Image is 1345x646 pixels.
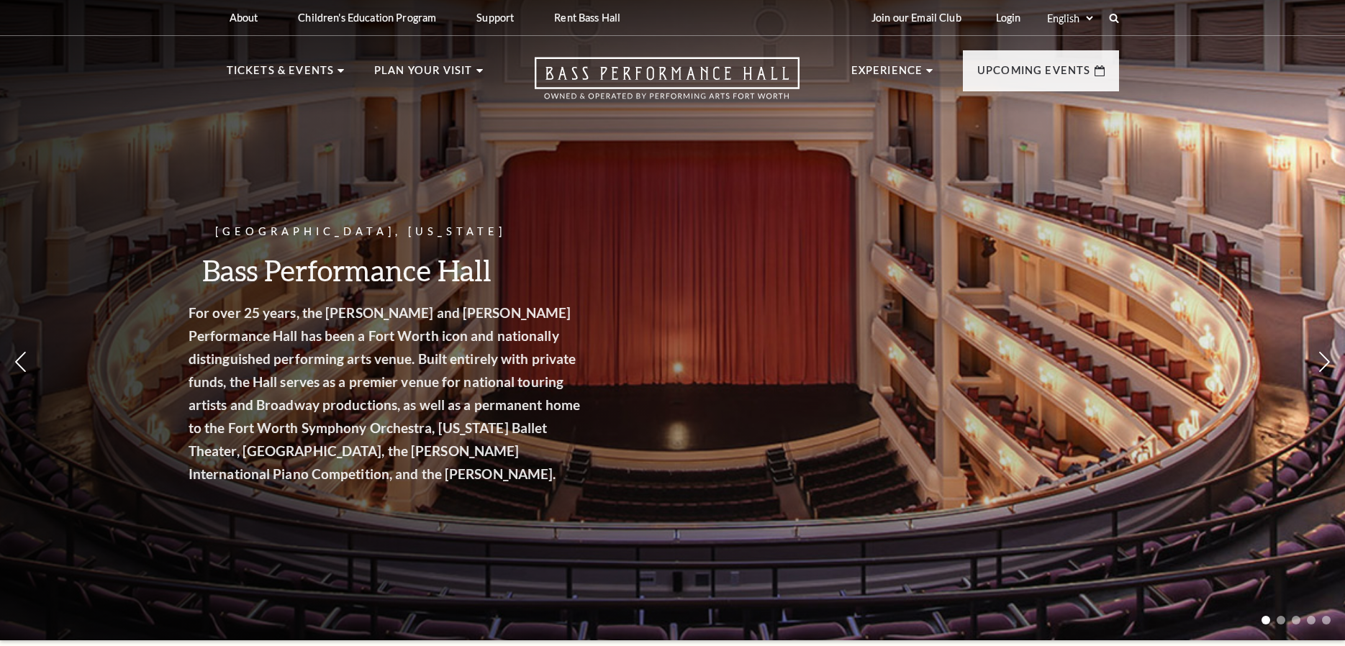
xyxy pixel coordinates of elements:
p: Support [476,12,514,24]
p: Plan Your Visit [374,62,473,88]
select: Select: [1044,12,1095,25]
strong: For over 25 years, the [PERSON_NAME] and [PERSON_NAME] Performance Hall has been a Fort Worth ico... [221,304,612,482]
p: Children's Education Program [298,12,436,24]
p: Upcoming Events [977,62,1091,88]
p: Tickets & Events [227,62,335,88]
p: [GEOGRAPHIC_DATA], [US_STATE] [221,223,617,241]
p: Experience [851,62,923,88]
h3: Bass Performance Hall [221,252,617,288]
p: Rent Bass Hall [554,12,620,24]
p: About [230,12,258,24]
